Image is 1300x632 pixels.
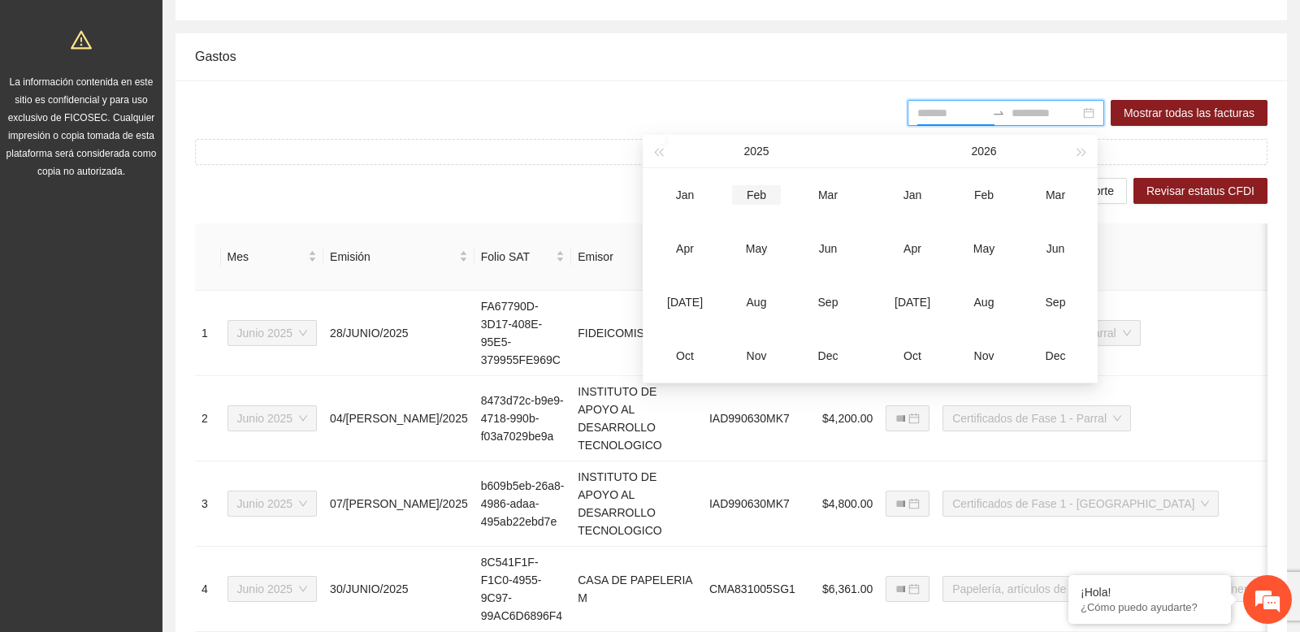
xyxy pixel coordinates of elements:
[809,547,879,632] td: $6,361.00
[703,461,809,547] td: IAD990630MK7
[804,239,852,258] div: Jun
[721,168,792,222] td: 2025-02
[649,329,721,383] td: 2025-10
[474,376,572,461] td: 8473d72c-b9e9-4718-990b-f03a7029be9a
[948,275,1020,329] td: 2026-08
[792,168,864,222] td: 2025-03
[481,248,553,266] span: Folio SAT
[1081,601,1219,613] p: ¿Cómo puedo ayudarte?
[732,239,781,258] div: May
[732,292,781,312] div: Aug
[804,185,852,205] div: Mar
[721,275,792,329] td: 2025-08
[474,461,572,547] td: b609b5eb-26a8-4986-adaa-495ab22ebd7e
[6,76,157,177] span: La información contenida en este sitio es confidencial y para uso exclusivo de FICOSEC. Cualquier...
[948,329,1020,383] td: 2026-11
[948,222,1020,275] td: 2026-05
[1031,346,1080,366] div: Dec
[960,239,1008,258] div: May
[952,406,1121,431] span: Certificados de Fase 1 - Parral
[877,275,948,329] td: 2026-07
[661,292,709,312] div: [DATE]
[809,461,879,547] td: $4,800.00
[952,491,1209,516] span: Certificados de Fase 1 - Chihuahua
[237,491,308,516] span: Junio 2025
[888,185,937,205] div: Jan
[227,248,305,266] span: Mes
[323,291,474,376] td: 28/JUNIO/2025
[1111,100,1267,126] button: Mostrar todas las facturas
[8,444,310,500] textarea: Escriba su mensaje y pulse “Intro”
[237,577,308,601] span: Junio 2025
[571,376,703,461] td: INSTITUTO DE APOYO AL DESARROLLO TECNOLOGICO
[1081,586,1219,599] div: ¡Hola!
[960,292,1008,312] div: Aug
[323,461,474,547] td: 07/[PERSON_NAME]/2025
[1031,292,1080,312] div: Sep
[1031,185,1080,205] div: Mar
[195,547,221,632] td: 4
[474,291,572,376] td: FA67790D-3D17-408E-95E5-379955FE969C
[743,135,769,167] button: 2025
[877,222,948,275] td: 2026-04
[971,135,996,167] button: 2026
[992,106,1005,119] span: to
[195,33,1267,80] div: Gastos
[237,406,308,431] span: Junio 2025
[571,291,703,376] td: FIDEICOMISO F/1596
[649,168,721,222] td: 2025-01
[792,329,864,383] td: 2025-12
[703,547,809,632] td: CMA831005SG1
[1133,178,1267,204] button: Revisar estatus CFDI
[992,106,1005,119] span: swap-right
[330,248,456,266] span: Emisión
[571,547,703,632] td: CASA DE PAPELERIA M
[661,239,709,258] div: Apr
[94,217,224,381] span: Estamos en línea.
[804,346,852,366] div: Dec
[703,376,809,461] td: IAD990630MK7
[474,547,572,632] td: 8C541F1F-F1C0-4955-9C97-99AC6D6896F4
[323,223,474,291] th: Emisión
[732,185,781,205] div: Feb
[948,168,1020,222] td: 2026-02
[1020,168,1091,222] td: 2026-03
[732,346,781,366] div: Nov
[84,83,273,104] div: Chatee con nosotros ahora
[960,185,1008,205] div: Feb
[237,321,308,345] span: Junio 2025
[661,185,709,205] div: Jan
[266,8,305,47] div: Minimizar ventana de chat en vivo
[221,223,324,291] th: Mes
[1022,182,1114,200] span: Descargar reporte
[578,248,684,266] span: Emisor
[195,291,221,376] td: 1
[888,239,937,258] div: Apr
[661,346,709,366] div: Oct
[804,292,852,312] div: Sep
[1020,222,1091,275] td: 2026-06
[195,139,1267,165] button: plusSubir factura
[792,222,864,275] td: 2025-06
[474,223,572,291] th: Folio SAT
[571,461,703,547] td: INSTITUTO DE APOYO AL DESARROLLO TECNOLOGICO
[1146,182,1254,200] span: Revisar estatus CFDI
[792,275,864,329] td: 2025-09
[195,461,221,547] td: 3
[888,346,937,366] div: Oct
[649,222,721,275] td: 2025-04
[1124,104,1254,122] span: Mostrar todas las facturas
[809,376,879,461] td: $4,200.00
[323,376,474,461] td: 04/[PERSON_NAME]/2025
[960,346,1008,366] div: Nov
[1031,239,1080,258] div: Jun
[571,223,703,291] th: Emisor
[877,329,948,383] td: 2026-10
[649,275,721,329] td: 2025-07
[1020,275,1091,329] td: 2026-09
[721,329,792,383] td: 2025-11
[888,292,937,312] div: [DATE]
[195,376,221,461] td: 2
[71,29,92,50] span: warning
[877,168,948,222] td: 2026-01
